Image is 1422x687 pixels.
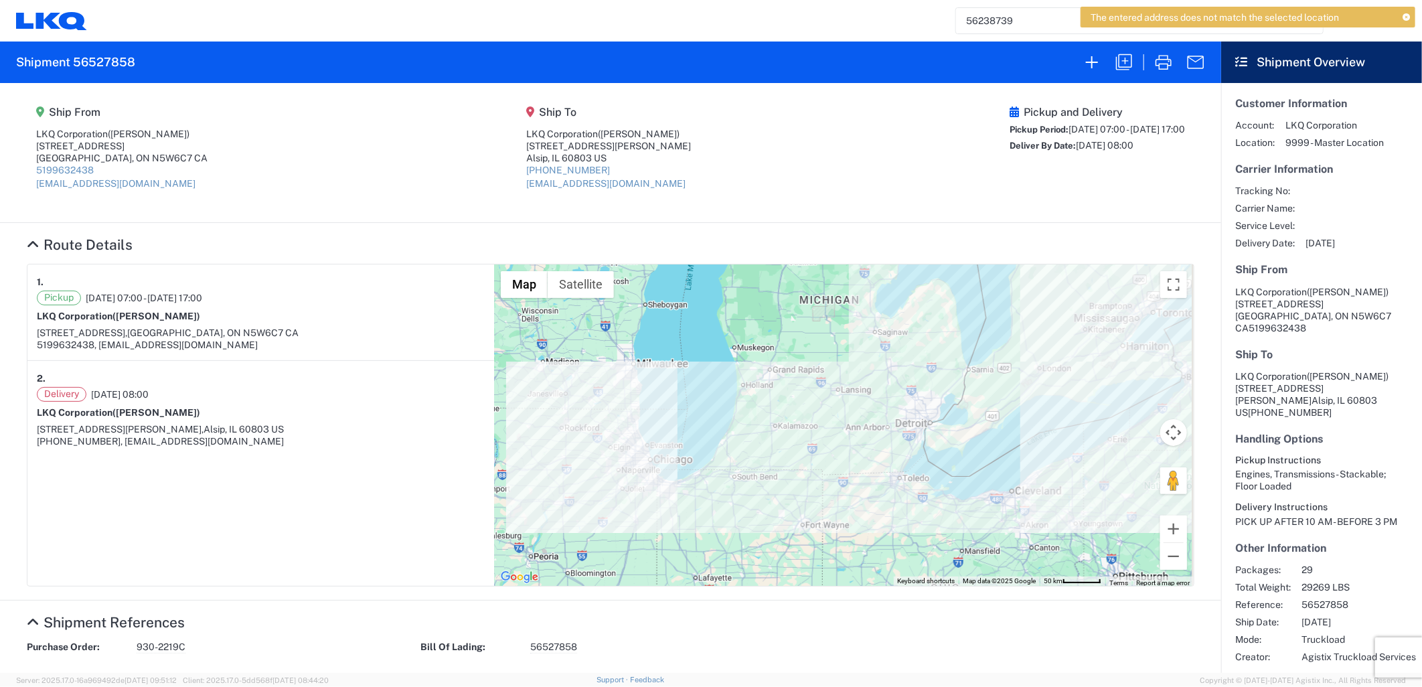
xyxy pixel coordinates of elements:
h5: Handling Options [1235,433,1408,445]
button: Keyboard shortcuts [897,577,955,586]
span: [DATE] 08:00 [91,388,149,400]
a: Terms [1109,579,1128,587]
span: Server: 2025.17.0-16a969492de [16,676,177,684]
span: 9999 - Master Location [1285,137,1384,149]
span: Tracking No: [1235,185,1295,197]
strong: 1. [37,274,44,291]
span: 5199632438 [1249,323,1306,333]
div: LKQ Corporation [526,128,691,140]
h5: Ship To [526,106,691,119]
span: ([PERSON_NAME]) [112,407,200,418]
div: 5199632438, [EMAIL_ADDRESS][DOMAIN_NAME] [37,339,485,351]
a: Hide Details [27,236,133,253]
span: 29269 LBS [1301,581,1416,593]
a: Report a map error [1136,579,1190,587]
h5: Ship From [1235,263,1408,276]
strong: LKQ Corporation [37,407,200,418]
span: Delivery [37,387,86,402]
img: Google [497,568,542,586]
button: Map camera controls [1160,419,1187,446]
div: PICK UP AFTER 10 AM - BEFORE 3 PM [1235,516,1408,528]
span: Reference: [1235,599,1291,611]
div: [STREET_ADDRESS] [36,140,208,152]
button: Drag Pegman onto the map to open Street View [1160,467,1187,494]
span: ([PERSON_NAME]) [108,129,189,139]
h5: Ship From [36,106,208,119]
button: Zoom out [1160,543,1187,570]
button: Toggle fullscreen view [1160,271,1187,298]
span: Packages: [1235,564,1291,576]
h2: Shipment 56527858 [16,54,135,70]
span: Deliver By Date: [1010,141,1076,151]
strong: Purchase Order: [27,641,127,654]
h5: Ship To [1235,348,1408,361]
h5: Carrier Information [1235,163,1408,175]
span: The entered address does not match the selected location [1091,11,1339,23]
span: Mode: [1235,633,1291,645]
span: Truckload [1301,633,1416,645]
button: Map Scale: 50 km per 54 pixels [1040,577,1105,586]
span: Delivery Date: [1235,237,1295,249]
a: 5199632438 [36,165,94,175]
span: 930-2219C [137,641,185,654]
header: Shipment Overview [1221,42,1422,83]
span: LKQ Corporation [1235,287,1307,297]
span: Ship Date: [1235,616,1291,628]
strong: 2. [37,370,46,387]
span: LKQ Corporation [1285,119,1384,131]
strong: Bill Of Lading: [420,641,521,654]
address: [GEOGRAPHIC_DATA], ON N5W6C7 CA [1235,286,1408,334]
span: [GEOGRAPHIC_DATA], ON N5W6C7 CA [127,327,299,338]
span: ([PERSON_NAME]) [1307,287,1389,297]
span: Client: 2025.17.0-5dd568f [183,676,329,684]
div: [PHONE_NUMBER], [EMAIL_ADDRESS][DOMAIN_NAME] [37,435,485,447]
div: LKQ Corporation [36,128,208,140]
span: Creator: [1235,651,1291,663]
span: [DATE] 07:00 - [DATE] 17:00 [86,292,202,304]
span: Pickup Period: [1010,125,1069,135]
h5: Customer Information [1235,97,1408,110]
a: [EMAIL_ADDRESS][DOMAIN_NAME] [526,178,686,189]
div: [STREET_ADDRESS][PERSON_NAME] [526,140,691,152]
input: Shipment, tracking or reference number [956,8,1303,33]
span: Alsip, IL 60803 US [204,424,284,435]
span: 56527858 [1301,599,1416,611]
span: LKQ Corporation [STREET_ADDRESS][PERSON_NAME] [1235,371,1389,406]
a: [EMAIL_ADDRESS][DOMAIN_NAME] [36,178,195,189]
button: Show street map [501,271,548,298]
span: Pickup [37,291,81,305]
h6: Delivery Instructions [1235,502,1408,513]
span: Copyright © [DATE]-[DATE] Agistix Inc., All Rights Reserved [1200,674,1406,686]
a: Hide Details [27,614,185,631]
span: [STREET_ADDRESS], [37,327,127,338]
span: Map data ©2025 Google [963,577,1036,585]
address: Alsip, IL 60803 US [1235,370,1408,418]
span: 29 [1301,564,1416,576]
span: [STREET_ADDRESS][PERSON_NAME], [37,424,204,435]
span: [STREET_ADDRESS] [1235,299,1324,309]
a: [PHONE_NUMBER] [526,165,610,175]
span: [DATE] 09:51:12 [125,676,177,684]
span: [DATE] 07:00 - [DATE] 17:00 [1069,124,1185,135]
h6: Pickup Instructions [1235,455,1408,466]
span: Service Level: [1235,220,1295,232]
span: [DATE] [1306,237,1335,249]
span: ([PERSON_NAME]) [598,129,680,139]
span: Total Weight: [1235,581,1291,593]
button: Zoom in [1160,516,1187,542]
div: [GEOGRAPHIC_DATA], ON N5W6C7 CA [36,152,208,164]
span: 50 km [1044,577,1062,585]
span: ([PERSON_NAME]) [112,311,200,321]
span: Account: [1235,119,1275,131]
span: Agistix Truckload Services [1301,651,1416,663]
span: [DATE] 08:44:20 [272,676,329,684]
span: Location: [1235,137,1275,149]
a: Support [597,676,630,684]
span: [DATE] 08:00 [1076,140,1133,151]
div: Alsip, IL 60803 US [526,152,691,164]
h5: Other Information [1235,542,1408,554]
button: Show satellite imagery [548,271,614,298]
span: [DATE] [1301,616,1416,628]
strong: LKQ Corporation [37,311,200,321]
div: Engines, Transmissions - Stackable; Floor Loaded [1235,468,1408,492]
